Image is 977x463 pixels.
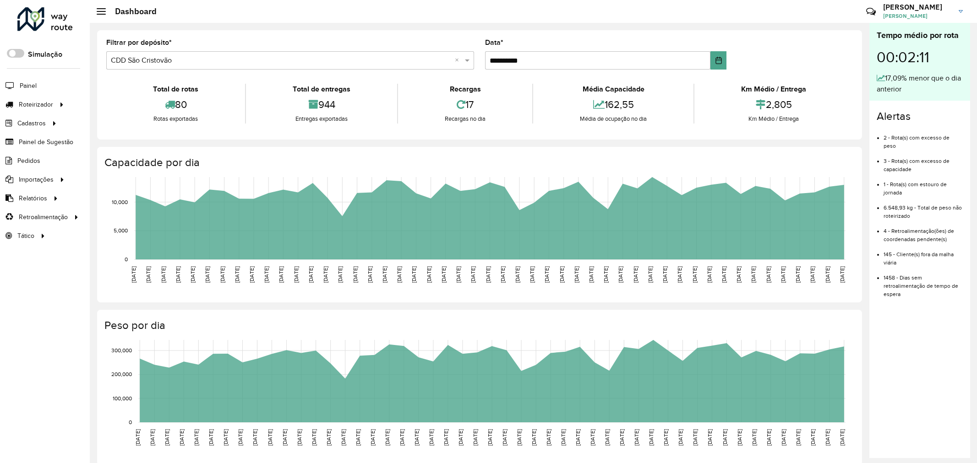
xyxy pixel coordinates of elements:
text: [DATE] [487,429,493,446]
text: [DATE] [736,266,742,283]
div: 17,09% menor que o dia anterior [877,73,963,95]
text: [DATE] [692,266,698,283]
h4: Peso por dia [104,319,853,332]
text: [DATE] [751,429,757,446]
text: [DATE] [282,429,288,446]
span: Clear all [455,55,463,66]
text: [DATE] [559,266,565,283]
text: [DATE] [175,266,181,283]
span: Painel [20,81,37,91]
text: [DATE] [293,266,299,283]
text: [DATE] [326,429,332,446]
text: [DATE] [795,429,801,446]
text: [DATE] [544,266,550,283]
div: 80 [109,95,243,114]
text: [DATE] [426,266,432,283]
text: 100,000 [113,395,132,401]
text: [DATE] [839,266,845,283]
span: Pedidos [17,156,40,166]
text: [DATE] [604,429,610,446]
text: 10,000 [112,199,128,205]
text: [DATE] [296,429,302,446]
text: [DATE] [131,266,136,283]
text: [DATE] [824,266,830,283]
li: 6.548,93 kg - Total de peso não roteirizado [884,197,963,220]
text: [DATE] [382,266,388,283]
div: Média Capacidade [535,84,691,95]
text: [DATE] [322,266,328,283]
div: Total de rotas [109,84,243,95]
text: [DATE] [589,429,595,446]
li: 2 - Rota(s) com excesso de peso [884,127,963,150]
label: Simulação [28,49,62,60]
text: [DATE] [722,429,728,446]
text: [DATE] [560,429,566,446]
text: [DATE] [707,429,713,446]
text: [DATE] [252,429,258,446]
label: Filtrar por depósito [106,37,172,48]
text: [DATE] [308,266,314,283]
text: [DATE] [311,429,317,446]
text: [DATE] [455,266,461,283]
text: [DATE] [263,266,269,283]
text: [DATE] [355,429,361,446]
text: [DATE] [340,429,346,446]
text: [DATE] [145,266,151,283]
label: Data [485,37,503,48]
text: [DATE] [809,266,815,283]
div: Total de entregas [248,84,395,95]
text: [DATE] [219,266,225,283]
text: [DATE] [384,429,390,446]
text: [DATE] [179,429,185,446]
h3: [PERSON_NAME] [883,3,952,11]
div: Km Médio / Entrega [697,84,851,95]
text: 0 [125,256,128,262]
text: [DATE] [546,429,551,446]
text: [DATE] [135,429,141,446]
div: 2,805 [697,95,851,114]
text: [DATE] [160,266,166,283]
li: 1 - Rota(s) com estouro de jornada [884,173,963,197]
li: 4 - Retroalimentação(ões) de coordenadas pendente(s) [884,220,963,243]
text: [DATE] [588,266,594,283]
span: Retroalimentação [19,212,68,222]
text: [DATE] [193,429,199,446]
text: [DATE] [278,266,284,283]
text: [DATE] [399,429,405,446]
text: [DATE] [267,429,273,446]
text: 5,000 [114,227,128,233]
h2: Dashboard [106,6,157,16]
div: 00:02:11 [877,42,963,73]
div: Km Médio / Entrega [697,114,851,124]
text: [DATE] [633,429,639,446]
text: [DATE] [810,429,816,446]
text: [DATE] [500,266,506,283]
text: [DATE] [190,266,196,283]
div: Tempo médio por rota [877,29,963,42]
li: 1458 - Dias sem retroalimentação de tempo de espera [884,267,963,298]
text: [DATE] [677,429,683,446]
text: [DATE] [721,266,727,283]
text: [DATE] [204,266,210,283]
div: Rotas exportadas [109,114,243,124]
text: [DATE] [706,266,712,283]
text: 300,000 [111,347,132,353]
text: [DATE] [647,266,653,283]
text: [DATE] [149,429,155,446]
text: [DATE] [692,429,698,446]
text: [DATE] [839,429,845,446]
span: Cadastros [17,118,46,128]
text: [DATE] [648,429,654,446]
text: [DATE] [414,429,420,446]
text: [DATE] [573,266,579,283]
div: Entregas exportadas [248,114,395,124]
div: Recargas [400,84,530,95]
text: [DATE] [780,266,786,283]
text: [DATE] [766,429,772,446]
div: 162,55 [535,95,691,114]
text: [DATE] [737,429,742,446]
text: [DATE] [237,429,243,446]
text: [DATE] [367,266,373,283]
a: Contato Rápido [861,2,881,22]
span: Tático [17,231,34,241]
